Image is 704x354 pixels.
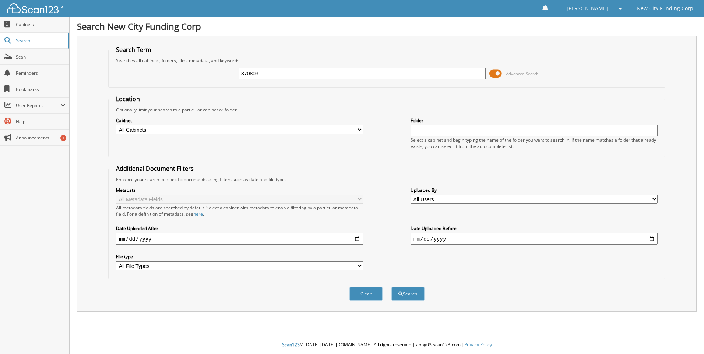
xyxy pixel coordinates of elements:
[16,135,66,141] span: Announcements
[16,102,60,109] span: User Reports
[70,336,704,354] div: © [DATE]-[DATE] [DOMAIN_NAME]. All rights reserved | appg03-scan123-com |
[116,117,363,124] label: Cabinet
[411,233,658,245] input: end
[464,341,492,348] a: Privacy Policy
[116,233,363,245] input: start
[411,187,658,193] label: Uploaded By
[391,287,425,301] button: Search
[282,341,300,348] span: Scan123
[112,164,197,173] legend: Additional Document Filters
[112,46,155,54] legend: Search Term
[411,117,658,124] label: Folder
[506,71,539,77] span: Advanced Search
[16,70,66,76] span: Reminders
[60,135,66,141] div: 1
[112,57,661,64] div: Searches all cabinets, folders, files, metadata, and keywords
[116,205,363,217] div: All metadata fields are searched by default. Select a cabinet with metadata to enable filtering b...
[411,137,658,149] div: Select a cabinet and begin typing the name of the folder you want to search in. If the name match...
[349,287,383,301] button: Clear
[16,54,66,60] span: Scan
[77,20,697,32] h1: Search New City Funding Corp
[112,107,661,113] div: Optionally limit your search to a particular cabinet or folder
[16,118,66,125] span: Help
[637,6,693,11] span: New City Funding Corp
[116,225,363,231] label: Date Uploaded After
[116,187,363,193] label: Metadata
[16,86,66,92] span: Bookmarks
[7,3,63,13] img: scan123-logo-white.svg
[411,225,658,231] label: Date Uploaded Before
[16,38,64,44] span: Search
[116,254,363,260] label: File type
[567,6,608,11] span: [PERSON_NAME]
[112,176,661,183] div: Enhance your search for specific documents using filters such as date and file type.
[16,21,66,28] span: Cabinets
[112,95,144,103] legend: Location
[193,211,203,217] a: here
